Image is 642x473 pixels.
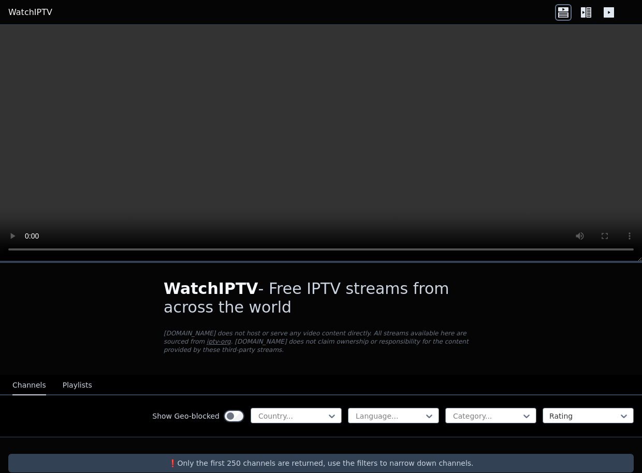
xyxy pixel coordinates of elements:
[164,279,258,298] span: WatchIPTV
[164,279,478,317] h1: - Free IPTV streams from across the world
[63,376,92,395] button: Playlists
[8,6,52,19] a: WatchIPTV
[207,338,231,345] a: iptv-org
[12,376,46,395] button: Channels
[164,329,478,354] p: [DOMAIN_NAME] does not host or serve any video content directly. All streams available here are s...
[12,458,630,468] p: ❗️Only the first 250 channels are returned, use the filters to narrow down channels.
[152,411,220,421] label: Show Geo-blocked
